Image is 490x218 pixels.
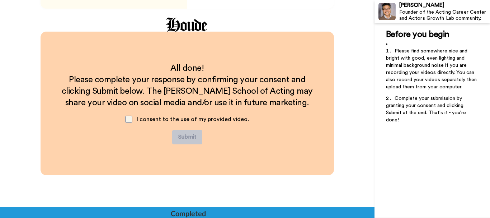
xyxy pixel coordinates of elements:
span: Before you begin [386,30,449,39]
span: Complete your submission by granting your consent and clicking Submit at the end. That's it - you... [386,96,467,122]
span: I consent to the use of my provided video. [137,116,249,122]
span: Please find somewhere nice and bright with good, even lighting and minimal background noise if yo... [386,48,478,89]
button: Submit [172,130,202,144]
img: Profile Image [378,3,396,20]
span: All done! [170,64,204,73]
span: Please complete your response by confirming your consent and clicking Submit below. The [PERSON_N... [62,75,315,107]
div: [PERSON_NAME] [399,2,490,9]
div: Founder of the Acting Career Center and Actors Growth Lab community. [399,9,490,22]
